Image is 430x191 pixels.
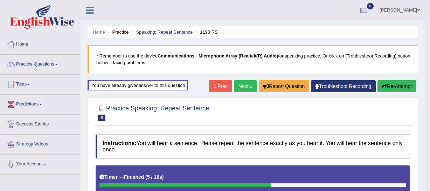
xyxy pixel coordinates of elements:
li: 1190 RS [194,29,218,35]
span: 0 [367,3,374,9]
button: Report Question [259,80,309,92]
a: Predictions [0,95,80,112]
button: Re-Attempt [377,80,416,92]
b: Instructions: [103,140,137,146]
a: « Prev [209,80,232,92]
a: Your Account [0,155,80,172]
h2: Practice Speaking: Repeat Sentence [96,103,209,121]
b: 5 / 10s [147,174,162,180]
a: Troubleshoot Recording [311,80,376,92]
a: Home [93,29,105,35]
a: Tests [0,75,80,92]
b: Communications - Microphone Array (Realtek(R) Audio) [158,53,278,59]
h4: You will hear a sentence. Please repeat the sentence exactly as you hear it. You will hear the se... [96,135,410,158]
a: Speaking: Repeat Sentence [136,29,193,35]
b: Finished [124,174,144,180]
div: You have already given answer to this question [88,80,188,90]
b: ) [162,174,164,180]
blockquote: * Remember to use the device for speaking practice. Or click on [Troubleshoot Recording] button b... [88,45,418,73]
a: Home [0,35,80,52]
a: Practice Questions [0,55,80,72]
h5: Timer — [99,175,164,180]
a: Strategy Videos [0,135,80,152]
li: Practice [106,29,129,35]
a: Next » [234,80,257,92]
b: ( [145,174,147,180]
a: Success Stories [0,115,80,132]
span: 6 [98,115,105,121]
